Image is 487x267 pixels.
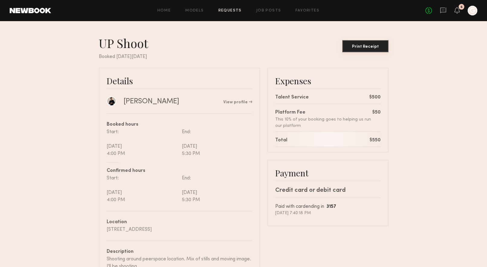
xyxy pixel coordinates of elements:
div: [DATE] 7:40:18 PM [275,211,381,216]
div: [PERSON_NAME] [124,97,179,106]
div: Talent Service [275,94,309,101]
div: $50 [372,109,381,116]
b: 3157 [327,204,336,209]
div: $550 [369,137,381,144]
div: Booked hours [107,121,252,128]
div: Booked [DATE][DATE] [99,53,389,60]
div: End: [DATE] 5:30 PM [179,175,252,204]
div: Details [107,76,252,86]
div: [STREET_ADDRESS] [107,226,252,233]
div: Paid with card ending in [275,203,381,211]
a: View profile [223,100,252,105]
div: Credit card or debit card [275,186,381,195]
div: Description [107,248,252,256]
a: Job Posts [256,9,281,13]
div: Total [275,137,287,144]
div: Print Receipt [345,45,386,49]
div: End: [DATE] 5:30 PM [179,128,252,157]
div: 6 [460,5,463,9]
a: Home [157,9,171,13]
div: Payment [275,168,381,178]
a: Models [185,9,204,13]
div: Start: [DATE] 4:00 PM [107,128,179,157]
a: Favorites [295,9,319,13]
div: $500 [369,94,381,101]
div: Confirmed hours [107,167,252,175]
div: Expenses [275,76,381,86]
div: Platform Fee [275,109,372,116]
button: Print Receipt [342,40,389,52]
div: Location [107,219,252,226]
div: This 10% of your booking goes to helping us run our platform [275,116,372,129]
div: UP Shoot [99,36,153,51]
a: Requests [218,9,242,13]
a: G [468,6,477,15]
div: Start: [DATE] 4:00 PM [107,175,179,204]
